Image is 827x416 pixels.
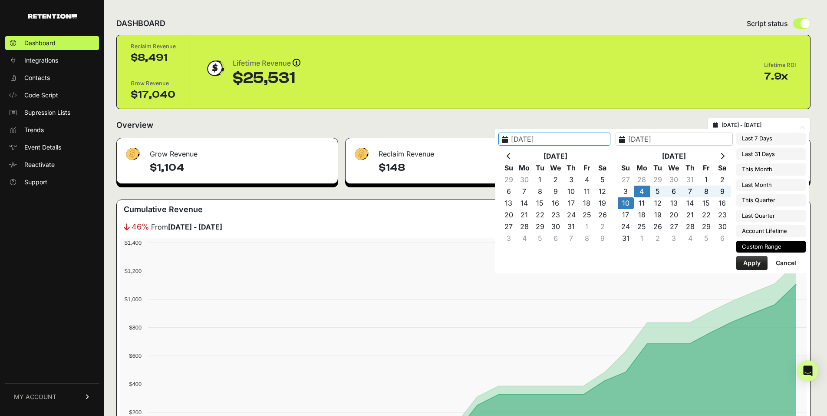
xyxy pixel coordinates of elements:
[714,174,730,186] td: 2
[618,221,634,233] td: 24
[764,61,796,70] div: Lifetime ROI
[698,174,714,186] td: 1
[517,221,532,233] td: 28
[666,209,682,221] td: 20
[150,161,331,175] h4: $1,104
[650,174,666,186] td: 29
[595,197,610,209] td: 19
[532,197,548,209] td: 15
[233,70,300,87] div: $25,531
[698,162,714,174] th: Fr
[698,221,714,233] td: 29
[579,186,595,197] td: 11
[131,42,176,51] div: Reclaim Revenue
[124,203,203,216] h3: Cumulative Revenue
[501,162,517,174] th: Su
[666,233,682,244] td: 3
[132,221,149,233] span: 46%
[595,209,610,221] td: 26
[595,233,610,244] td: 9
[634,197,650,209] td: 11
[131,79,176,88] div: Grow Revenue
[24,73,50,82] span: Contacts
[714,221,730,233] td: 30
[618,186,634,197] td: 3
[517,197,532,209] td: 14
[634,221,650,233] td: 25
[532,174,548,186] td: 1
[548,197,563,209] td: 16
[517,186,532,197] td: 7
[595,186,610,197] td: 12
[24,178,47,186] span: Support
[501,174,517,186] td: 29
[650,186,666,197] td: 5
[650,233,666,244] td: 2
[698,233,714,244] td: 5
[736,179,806,191] li: Last Month
[563,186,579,197] td: 10
[125,268,142,274] text: $1,200
[736,241,806,253] li: Custom Range
[5,383,99,410] a: MY ACCOUNT
[5,53,99,67] a: Integrations
[131,51,176,65] div: $8,491
[129,324,142,331] text: $800
[129,353,142,359] text: $600
[666,186,682,197] td: 6
[579,197,595,209] td: 18
[764,70,796,83] div: 7.9x
[501,221,517,233] td: 27
[682,186,698,197] td: 7
[532,162,548,174] th: Tu
[682,209,698,221] td: 21
[517,209,532,221] td: 21
[666,221,682,233] td: 27
[379,161,567,175] h4: $148
[204,57,226,79] img: dollar-coin-05c43ed7efb7bc0c12610022525b4bbbb207c7efeef5aecc26f025e68dcafac9.png
[532,221,548,233] td: 29
[634,150,715,162] th: [DATE]
[634,233,650,244] td: 1
[125,296,142,303] text: $1,000
[563,162,579,174] th: Th
[618,162,634,174] th: Su
[634,186,650,197] td: 4
[131,88,176,102] div: $17,040
[116,17,165,30] h2: DASHBOARD
[563,221,579,233] td: 31
[618,174,634,186] td: 27
[5,71,99,85] a: Contacts
[129,381,142,387] text: $400
[548,221,563,233] td: 30
[532,233,548,244] td: 5
[24,126,44,134] span: Trends
[563,174,579,186] td: 3
[24,108,70,117] span: Supression Lists
[517,162,532,174] th: Mo
[595,174,610,186] td: 5
[714,233,730,244] td: 6
[129,409,142,416] text: $200
[501,197,517,209] td: 13
[579,209,595,221] td: 25
[698,197,714,209] td: 15
[501,233,517,244] td: 3
[517,174,532,186] td: 30
[736,225,806,237] li: Account Lifetime
[532,186,548,197] td: 8
[24,143,61,152] span: Event Details
[618,209,634,221] td: 17
[548,209,563,221] td: 23
[563,197,579,209] td: 17
[682,221,698,233] td: 28
[5,123,99,137] a: Trends
[233,57,300,70] div: Lifetime Revenue
[501,186,517,197] td: 6
[151,222,222,232] span: From
[24,91,58,100] span: Code Script
[548,186,563,197] td: 9
[666,174,682,186] td: 30
[24,160,55,169] span: Reactivate
[5,88,99,102] a: Code Script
